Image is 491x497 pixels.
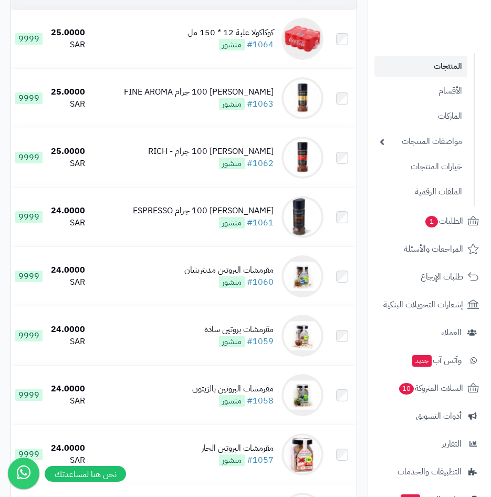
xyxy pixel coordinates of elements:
span: طلبات الإرجاع [421,270,463,284]
a: #1060 [247,276,274,288]
div: SAR [51,395,85,407]
a: الأقسام [374,80,467,102]
span: 10 [399,383,414,395]
span: التطبيقات والخدمات [398,464,462,479]
span: منشور [219,39,245,50]
div: 25.0000 [51,27,85,39]
a: السلات المتروكة10 [374,376,485,401]
img: مقرمشات بروتين سادة [281,315,323,357]
div: كوكاكولا علبة 12 * 150 مل [187,27,274,39]
a: #1059 [247,335,274,348]
div: SAR [51,217,85,229]
a: الملفات الرقمية [374,181,467,203]
div: 24.0000 [51,205,85,217]
span: 9999 [15,211,43,223]
div: مقرمشات البروتين الحار [202,442,274,454]
a: المراجعات والأسئلة [374,236,485,262]
a: #1063 [247,98,274,110]
span: السلات المتروكة [398,381,463,396]
a: العملاء [374,320,485,345]
img: مقرمشات البروتين الحار [281,433,323,475]
img: كوفي ديفيدوف إيسبرسو 100 جرام ESPRESSO [281,196,323,238]
span: منشور [219,98,245,110]
img: logo-2.png [420,29,481,51]
div: [PERSON_NAME] 100 جرام - RICH [148,146,274,158]
div: مقرمشات بروتين سادة [204,324,274,336]
img: كوكاكولا علبة 12 * 150 مل [281,18,323,60]
div: SAR [51,39,85,51]
span: أدوات التسويق [416,409,462,423]
span: التقارير [442,437,462,451]
div: 24.0000 [51,264,85,276]
div: 25.0000 [51,86,85,98]
div: SAR [51,98,85,110]
span: منشور [219,336,245,347]
a: #1064 [247,38,274,51]
div: مقرمشات البروتين بالزيتون [192,383,274,395]
span: 9999 [15,389,43,401]
span: منشور [219,395,245,407]
a: المنتجات [374,56,467,77]
a: التقارير [374,431,485,457]
span: الطلبات [424,214,463,229]
a: #1062 [247,157,274,170]
span: المراجعات والأسئلة [404,242,463,256]
img: كوفي ديفيدوف 100 جرام FINE AROMA [281,77,323,119]
div: [PERSON_NAME] 100 جرام FINE AROMA [124,86,274,98]
span: جديد [412,355,432,367]
div: SAR [51,158,85,170]
span: العملاء [441,325,462,340]
a: التطبيقات والخدمات [374,459,485,484]
a: #1061 [247,216,274,229]
a: الطلبات1 [374,209,485,234]
div: 24.0000 [51,324,85,336]
a: إشعارات التحويلات البنكية [374,292,485,317]
div: SAR [51,454,85,467]
div: [PERSON_NAME] 100 جرام ESPRESSO [133,205,274,217]
span: 9999 [15,449,43,460]
span: 9999 [15,33,43,45]
span: 9999 [15,92,43,104]
div: مقرمشات البروتين مديترينيان [184,264,274,276]
a: #1057 [247,454,274,467]
div: 25.0000 [51,146,85,158]
span: وآتس آب [411,353,462,368]
a: طلبات الإرجاع [374,264,485,289]
a: الماركات [374,105,467,128]
a: وآتس آبجديد [374,348,485,373]
a: #1058 [247,395,274,407]
div: 24.0000 [51,442,85,454]
div: SAR [51,276,85,288]
span: 9999 [15,152,43,163]
span: 9999 [15,330,43,341]
span: منشور [219,276,245,288]
img: مقرمشات البروتين بالزيتون [281,374,323,416]
a: خيارات المنتجات [374,156,467,178]
img: مقرمشات البروتين مديترينيان [281,255,323,297]
span: منشور [219,217,245,229]
span: 9999 [15,271,43,282]
span: منشور [219,158,245,169]
img: كوفي ديفيدوف 100 جرام - RICH [281,137,323,179]
span: منشور [219,454,245,466]
div: SAR [51,336,85,348]
span: 1 [425,216,438,227]
span: إشعارات التحويلات البنكية [383,297,463,312]
a: مواصفات المنتجات [374,130,467,153]
a: أدوات التسويق [374,403,485,429]
div: 24.0000 [51,383,85,395]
